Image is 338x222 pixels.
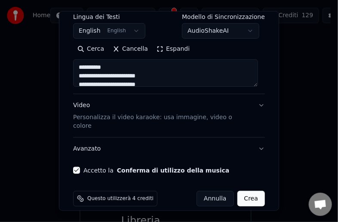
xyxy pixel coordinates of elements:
[73,94,265,137] button: VideoPersonalizza il video karaoke: usa immagine, video o colore
[237,191,265,207] button: Crea
[197,191,234,207] button: Annulla
[152,42,194,56] button: Espandi
[83,167,229,173] label: Accetto la
[73,101,251,130] div: Video
[87,195,154,202] span: Questo utilizzerà 4 crediti
[73,14,145,20] label: Lingua dei Testi
[73,113,251,130] p: Personalizza il video karaoke: usa immagine, video o colore
[73,14,265,94] div: TestiAggiungi testi delle canzoni o seleziona un modello di parole automatiche
[73,138,265,160] button: Avanzato
[117,167,230,173] button: Accetto la
[182,14,265,20] label: Modello di Sincronizzazione
[108,42,152,56] button: Cancella
[73,42,108,56] button: Cerca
